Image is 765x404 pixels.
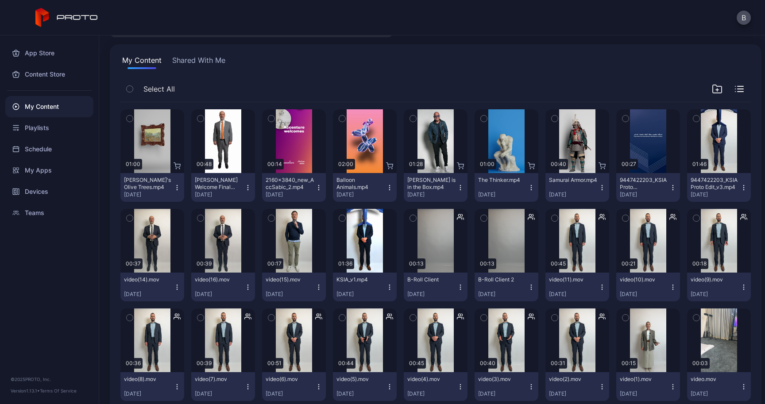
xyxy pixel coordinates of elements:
button: KSIA_v1.mp4[DATE] [333,273,397,301]
button: [PERSON_NAME] is in the Box.mp4[DATE] [404,173,467,202]
button: video(15).mov[DATE] [262,273,326,301]
div: [DATE] [478,390,528,397]
div: [DATE] [124,291,174,298]
a: Playlists [5,117,93,139]
button: video(4).mov[DATE] [404,372,467,401]
div: video(16).mov [195,276,243,283]
div: [DATE] [195,191,244,198]
div: © 2025 PROTO, Inc. [11,376,88,383]
div: [DATE] [549,191,599,198]
button: [PERSON_NAME] Welcome Final 4.mp4[DATE] [191,173,255,202]
div: [DATE] [407,390,457,397]
div: [DATE] [124,390,174,397]
div: video.mov [691,376,739,383]
div: The Thinker.mp4 [478,177,527,184]
div: [DATE] [407,291,457,298]
div: video(2).mov [549,376,598,383]
button: My Content [120,55,163,69]
div: 9447422203_KSIAProto LOOP_v2.mp4 [620,177,668,191]
div: [DATE] [549,390,599,397]
div: Balloon Animals.mp4 [336,177,385,191]
button: Samurai Armor.mp4[DATE] [545,173,609,202]
button: 9447422203_KSIAProto Edit_v3.mp4[DATE] [687,173,751,202]
button: B-Roll Client 2[DATE] [475,273,538,301]
div: [DATE] [336,390,386,397]
span: Select All [143,84,175,94]
div: Samurai Armor.mp4 [549,177,598,184]
div: 2160×3840_new_AccSabic_2.mp4 [266,177,314,191]
div: B-Roll Client [407,276,456,283]
div: video(15).mov [266,276,314,283]
div: [DATE] [478,191,528,198]
a: Devices [5,181,93,202]
button: video(16).mov[DATE] [191,273,255,301]
div: [DATE] [266,191,315,198]
button: Shared With Me [170,55,227,69]
button: 9447422203_KSIAProto LOOP_v2.mp4[DATE] [616,173,680,202]
button: B-Roll Client[DATE] [404,273,467,301]
a: Teams [5,202,93,223]
button: video.mov[DATE] [687,372,751,401]
button: video(10).mov[DATE] [616,273,680,301]
div: video(11).mov [549,276,598,283]
div: video(7).mov [195,376,243,383]
div: video(1).mov [620,376,668,383]
div: video(9).mov [691,276,739,283]
div: [DATE] [124,191,174,198]
div: 9447422203_KSIAProto Edit_v3.mp4 [691,177,739,191]
button: B [737,11,751,25]
div: [DATE] [266,291,315,298]
div: [DATE] [336,291,386,298]
a: Schedule [5,139,93,160]
button: Balloon Animals.mp4[DATE] [333,173,397,202]
button: The Thinker.mp4[DATE] [475,173,538,202]
button: video(3).mov[DATE] [475,372,538,401]
div: [DATE] [620,390,669,397]
div: [DATE] [620,291,669,298]
div: [DATE] [407,191,457,198]
div: [DATE] [195,390,244,397]
button: video(14).mov[DATE] [120,273,184,301]
div: B-Roll Client 2 [478,276,527,283]
div: [DATE] [549,291,599,298]
button: [PERSON_NAME]'s Olive Trees.mp4[DATE] [120,173,184,202]
div: video(6).mov [266,376,314,383]
div: [DATE] [195,291,244,298]
button: video(9).mov[DATE] [687,273,751,301]
button: video(7).mov[DATE] [191,372,255,401]
div: video(8).mov [124,376,173,383]
div: Howie Mandel is in the Box.mp4 [407,177,456,191]
div: My Apps [5,160,93,181]
a: My Content [5,96,93,117]
a: Content Store [5,64,93,85]
div: [DATE] [478,291,528,298]
div: [DATE] [620,191,669,198]
div: [DATE] [691,191,740,198]
div: [DATE] [691,291,740,298]
div: Van Gogh's Olive Trees.mp4 [124,177,173,191]
div: video(14).mov [124,276,173,283]
div: KSIA_v1.mp4 [336,276,385,283]
div: video(4).mov [407,376,456,383]
div: [DATE] [336,191,386,198]
div: [DATE] [691,390,740,397]
div: video(5).mov [336,376,385,383]
div: Omar SABIC Welcome Final 4.mp4 [195,177,243,191]
div: video(3).mov [478,376,527,383]
button: video(5).mov[DATE] [333,372,397,401]
button: video(6).mov[DATE] [262,372,326,401]
button: video(11).mov[DATE] [545,273,609,301]
div: video(10).mov [620,276,668,283]
a: Terms Of Service [40,388,77,393]
button: video(8).mov[DATE] [120,372,184,401]
button: video(2).mov[DATE] [545,372,609,401]
div: [DATE] [266,390,315,397]
a: App Store [5,42,93,64]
